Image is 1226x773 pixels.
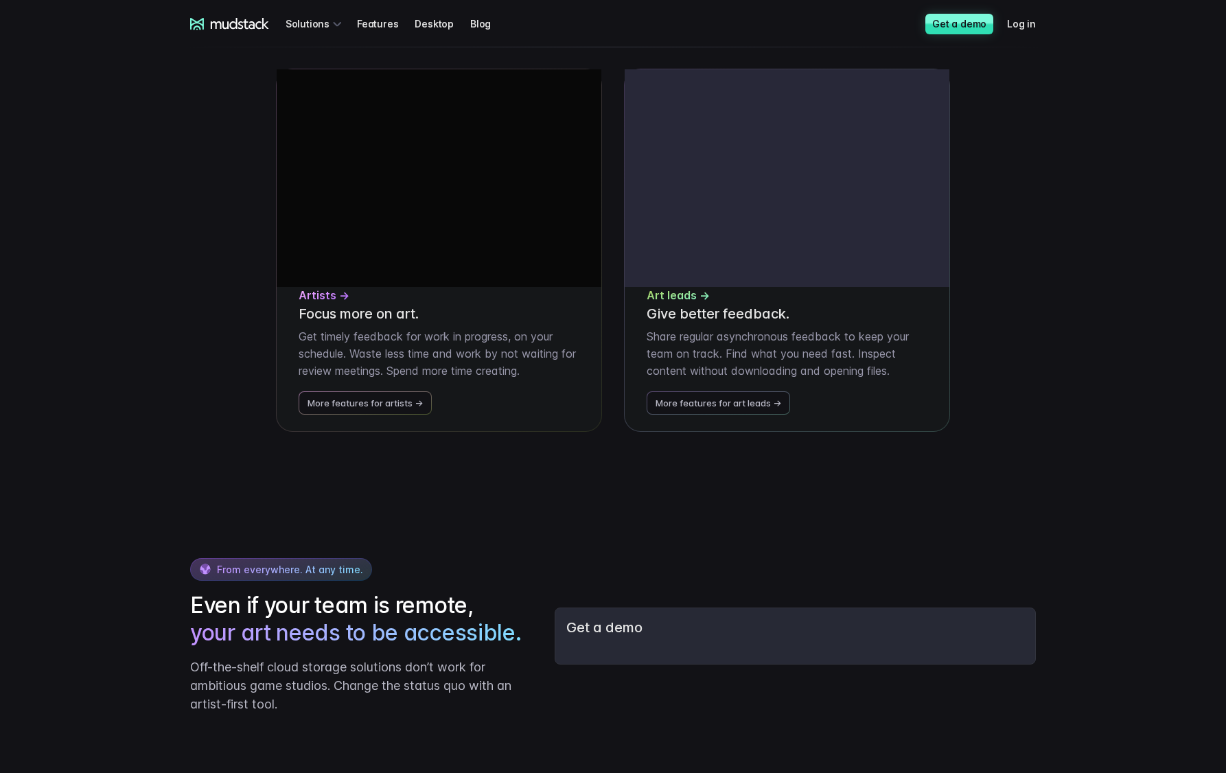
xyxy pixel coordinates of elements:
p: Share regular asynchronous feedback to keep your team on track. Find what you need fast. Inspect ... [647,328,927,379]
h3: Focus more on art. [299,305,579,323]
span: More features for art leads → [656,397,781,408]
a: Get a demo [925,14,993,34]
a: Blog [470,11,507,36]
h2: Even if your team is remote, [190,592,527,647]
a: More features for artists → [299,391,432,415]
div: Solutions [286,11,346,36]
span: More features for artists → [308,397,423,408]
p: Get timely feedback for work in progress, on your schedule. Waste less time and work by not waiti... [299,328,579,379]
h3: Give better feedback. [647,305,927,323]
a: Desktop [415,11,470,36]
span: your art needs to be accessible. [190,619,521,647]
a: mudstack logo [190,18,269,30]
p: Off-the-shelf cloud storage solutions don’t work for ambitious game studios. Change the status qu... [190,658,527,713]
span: Art leads → [647,287,710,304]
a: More features for art leads → [647,391,790,415]
h3: Get a demo [566,619,1024,636]
span: From everywhere. At any time. [217,564,363,575]
a: Features [357,11,415,36]
a: Log in [1007,11,1052,36]
span: Artists → [299,287,349,304]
